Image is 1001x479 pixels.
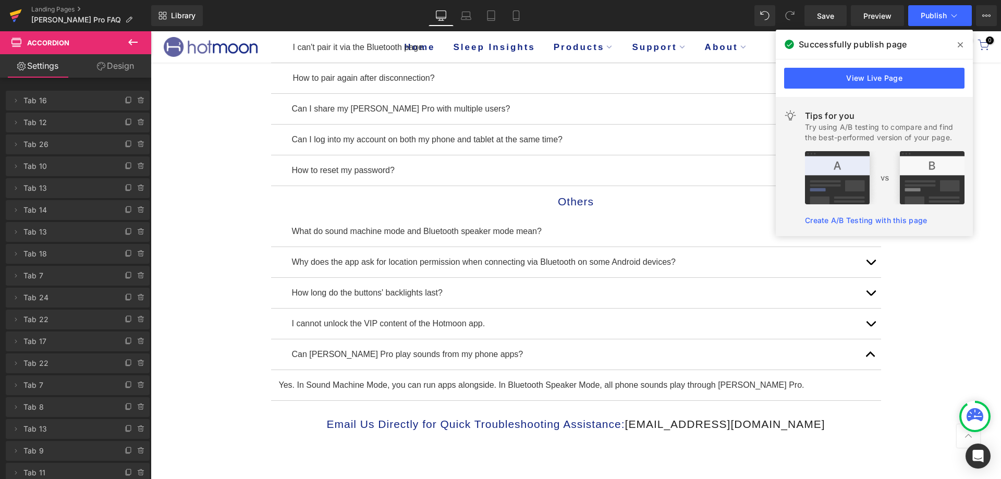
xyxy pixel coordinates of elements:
span: Tab 17 [23,331,111,351]
span: Tab 13 [23,419,111,439]
button: Undo [754,5,775,26]
span: Tab 14 [23,200,111,220]
p: Can [PERSON_NAME] Pro play sounds from my phone apps? [141,316,710,330]
span: Tab 12 [23,113,111,132]
span: Tab 9 [23,441,111,461]
span: Tab 10 [23,156,111,176]
p: How to reset my password? [141,132,710,146]
span: Tab 22 [23,353,111,373]
a: Landing Pages [31,5,151,14]
span: Tab 18 [23,244,111,264]
a: Laptop [454,5,479,26]
span: Tab 16 [23,91,111,110]
p: I can't pair it via the Bluetooth page. [142,9,710,23]
p: How to pair again after disconnection? [142,40,710,54]
a: Tablet [479,5,504,26]
span: Library [171,11,196,20]
div: Try using A/B testing to compare and find the best-performed version of your page. [805,122,965,143]
p: Why does the app ask for location permission when connecting via Bluetooth on some Android devices? [141,224,710,238]
a: New Library [151,5,203,26]
a: Design [78,54,153,78]
span: Tab 8 [23,397,111,417]
div: Open Intercom Messenger [966,444,991,469]
span: Tab 7 [23,266,111,286]
p: Can I log into my account on both my phone and tablet at the same time? [141,101,710,116]
span: Tab 22 [23,310,111,329]
p: Can I share my [PERSON_NAME] Pro with multiple users? [141,70,710,85]
span: Tab 13 [23,222,111,242]
a: View Live Page [784,68,965,89]
img: light.svg [784,109,797,122]
span: Tab 13 [23,178,111,198]
a: Create A/B Testing with this page [805,216,927,225]
button: More [976,5,997,26]
button: Redo [779,5,800,26]
p: Yes. In Sound Machine Mode, you can run apps alongside. In Bluetooth Speaker Mode, all phone soun... [128,347,723,361]
p: What do sound machine mode and Bluetooth speaker mode mean? [141,193,710,207]
p: How long do the buttons' backlights last? [141,254,710,269]
span: Preview [863,10,892,21]
img: tip.png [805,151,965,204]
h1: Others [141,163,710,178]
a: Desktop [429,5,454,26]
a: Mobile [504,5,529,26]
button: Publish [908,5,972,26]
a: Preview [851,5,904,26]
span: Accordion [27,39,69,47]
span: Successfully publish page [799,38,907,51]
span: Tab 7 [23,375,111,395]
span: [PERSON_NAME] Pro FAQ [31,16,121,24]
p: I cannot unlock the VIP content of the Hotmoon app. [141,285,710,300]
span: Publish [921,11,947,20]
div: Tips for you [805,109,965,122]
span: Tab 24 [23,288,111,308]
h1: Email Us Directly for Quick Troubleshooting Assistance: [120,385,730,401]
span: Tab 26 [23,134,111,154]
span: Save [817,10,834,21]
a: [EMAIL_ADDRESS][DOMAIN_NAME] [474,387,675,399]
